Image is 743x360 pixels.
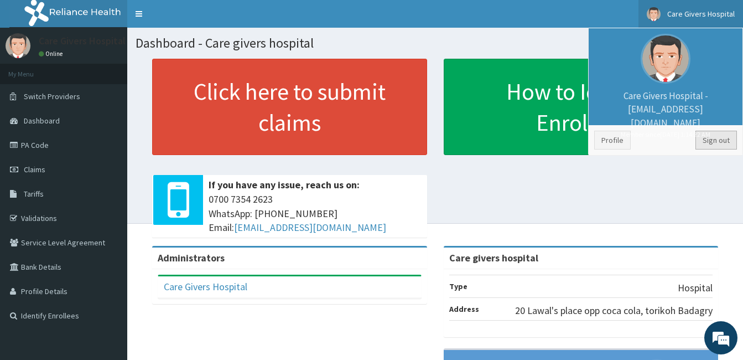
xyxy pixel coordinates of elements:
[136,36,735,50] h1: Dashboard - Care givers hospital
[594,131,631,150] a: Profile
[152,59,427,155] a: Click here to submit claims
[158,251,225,264] b: Administrators
[515,304,713,318] p: 20 Lawal's place opp coca cola, torikoh Badagry
[449,304,479,314] b: Address
[667,9,735,19] span: Care Givers Hospital
[6,241,211,280] textarea: Type your message and hit 'Enter'
[20,55,45,83] img: d_794563401_company_1708531726252_794563401
[24,116,60,126] span: Dashboard
[444,59,719,155] a: How to Identify Enrollees
[39,50,65,58] a: Online
[58,62,186,76] div: Chat with us now
[641,34,690,84] img: User Image
[594,89,737,139] p: Care Givers Hospital - [EMAIL_ADDRESS][DOMAIN_NAME]
[678,281,713,295] p: Hospital
[449,251,538,264] strong: Care givers hospital
[594,130,737,139] small: Member since [DATE] 1:14:22 AM
[695,131,737,150] a: Sign out
[6,33,30,58] img: User Image
[209,178,360,191] b: If you have any issue, reach us on:
[234,221,386,234] a: [EMAIL_ADDRESS][DOMAIN_NAME]
[64,109,153,221] span: We're online!
[39,36,126,46] p: Care Givers Hospital
[24,189,44,199] span: Tariffs
[209,192,422,235] span: 0700 7354 2623 WhatsApp: [PHONE_NUMBER] Email:
[164,280,247,293] a: Care Givers Hospital
[647,7,661,21] img: User Image
[181,6,208,32] div: Minimize live chat window
[24,91,80,101] span: Switch Providers
[449,281,467,291] b: Type
[24,164,45,174] span: Claims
